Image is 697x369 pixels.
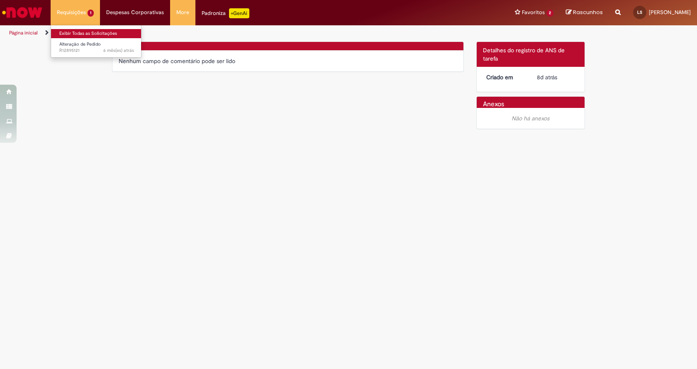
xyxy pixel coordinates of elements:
div: Nenhum campo de comentário pode ser lido [119,57,457,65]
span: 6 mês(es) atrás [103,47,134,54]
span: 8d atrás [537,73,557,81]
h2: Anexos [483,101,504,108]
span: More [176,8,189,17]
img: ServiceNow [1,4,44,21]
div: 23/09/2025 08:15:57 [537,73,575,81]
span: Detalhes do registro de ANS de tarefa [483,46,565,62]
em: Não há anexos [512,115,549,122]
time: 07/04/2025 11:24:44 [103,47,134,54]
a: Aberto R12895121 : Alteração de Pedido [51,40,142,55]
div: Padroniza [202,8,249,18]
a: Rascunhos [566,9,603,17]
time: 23/09/2025 08:15:57 [537,73,557,81]
span: Requisições [57,8,86,17]
span: [PERSON_NAME] [649,9,691,16]
ul: Trilhas de página [6,25,458,41]
span: 1 [88,10,94,17]
dt: Criado em [480,73,531,81]
ul: Requisições [51,25,141,58]
span: R12895121 [59,47,134,54]
a: Exibir Todas as Solicitações [51,29,142,38]
span: Despesas Corporativas [106,8,164,17]
span: Rascunhos [573,8,603,16]
span: 2 [546,10,553,17]
p: +GenAi [229,8,249,18]
span: Alteração de Pedido [59,41,101,47]
span: Favoritos [522,8,545,17]
span: LS [637,10,642,15]
a: Página inicial [9,29,38,36]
